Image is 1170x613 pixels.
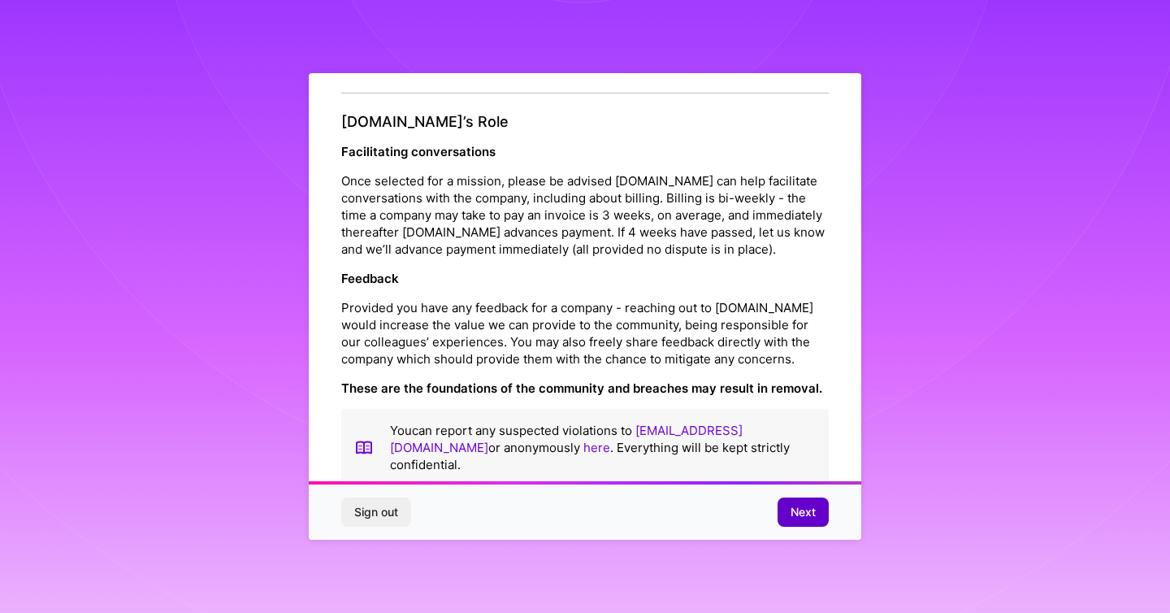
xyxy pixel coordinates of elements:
strong: Feedback [341,271,399,286]
strong: Facilitating conversations [341,144,496,159]
a: [EMAIL_ADDRESS][DOMAIN_NAME] [390,423,743,455]
h4: [DOMAIN_NAME]’s Role [341,113,829,131]
p: Once selected for a mission, please be advised [DOMAIN_NAME] can help facilitate conversations wi... [341,172,829,258]
span: Sign out [354,504,398,520]
p: Provided you have any feedback for a company - reaching out to [DOMAIN_NAME] would increase the v... [341,299,829,367]
a: here [583,440,610,455]
button: Sign out [341,498,411,527]
img: book icon [354,422,374,473]
span: Next [791,504,816,520]
button: Next [778,498,829,527]
strong: These are the foundations of the community and breaches may result in removal. [341,380,822,396]
p: You can report any suspected violations to or anonymously . Everything will be kept strictly conf... [390,422,816,473]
